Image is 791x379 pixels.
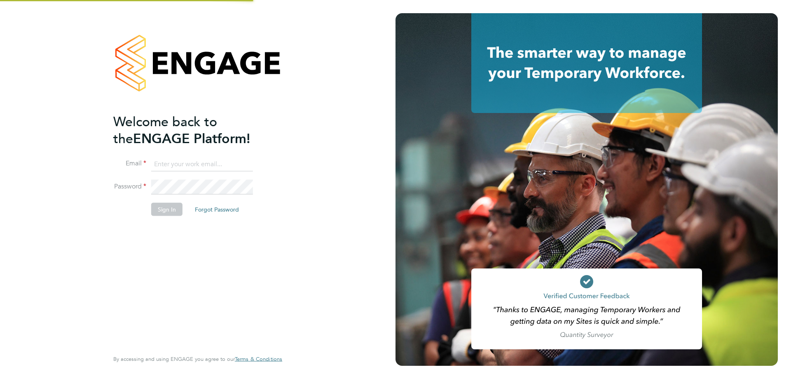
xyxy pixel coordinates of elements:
span: By accessing and using ENGAGE you agree to our [113,355,282,363]
label: Password [113,182,146,191]
h2: ENGAGE Platform! [113,113,274,147]
a: Terms & Conditions [235,356,282,363]
button: Forgot Password [188,203,246,216]
span: Welcome back to the [113,113,217,146]
input: Enter your work email... [151,157,253,172]
button: Sign In [151,203,183,216]
span: Terms & Conditions [235,355,282,363]
label: Email [113,159,146,168]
